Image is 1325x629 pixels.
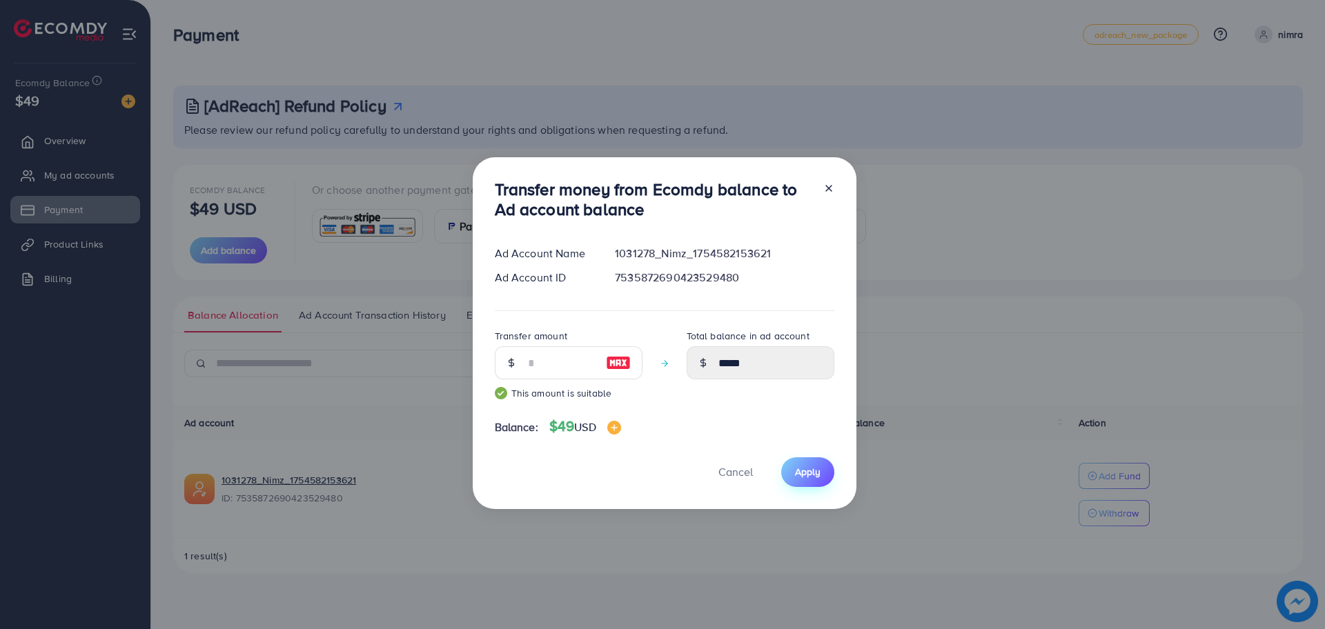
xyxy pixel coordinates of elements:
img: guide [495,387,507,399]
div: Ad Account ID [484,270,605,286]
label: Transfer amount [495,329,567,343]
div: 7535872690423529480 [604,270,845,286]
img: image [606,355,631,371]
small: This amount is suitable [495,386,642,400]
div: Ad Account Name [484,246,605,261]
span: Cancel [718,464,753,479]
h3: Transfer money from Ecomdy balance to Ad account balance [495,179,812,219]
button: Apply [781,457,834,487]
label: Total balance in ad account [687,329,809,343]
button: Cancel [701,457,770,487]
h4: $49 [549,418,621,435]
span: Apply [795,465,821,479]
div: 1031278_Nimz_1754582153621 [604,246,845,261]
img: image [607,421,621,435]
span: USD [574,419,596,435]
span: Balance: [495,419,538,435]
